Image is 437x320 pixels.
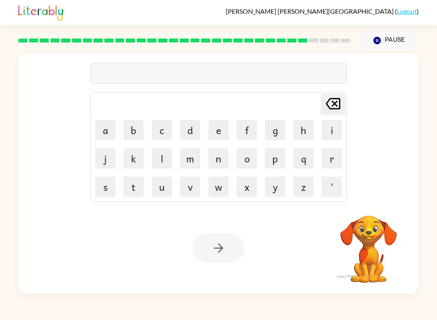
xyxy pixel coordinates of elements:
[226,7,395,15] span: [PERSON_NAME] [PERSON_NAME][GEOGRAPHIC_DATA]
[180,120,200,140] button: d
[208,148,229,169] button: n
[322,148,342,169] button: r
[237,120,257,140] button: f
[226,7,419,15] div: ( )
[208,120,229,140] button: e
[180,148,200,169] button: m
[123,177,144,197] button: t
[328,203,409,284] video: Your browser must support playing .mp4 files to use Literably. Please try using another browser.
[180,177,200,197] button: v
[152,177,172,197] button: u
[293,120,314,140] button: h
[293,148,314,169] button: q
[237,148,257,169] button: o
[95,177,115,197] button: s
[208,177,229,197] button: w
[322,120,342,140] button: i
[265,148,285,169] button: p
[237,177,257,197] button: x
[397,7,417,15] a: Logout
[265,177,285,197] button: y
[293,177,314,197] button: z
[123,148,144,169] button: k
[322,177,342,197] button: '
[123,120,144,140] button: b
[152,148,172,169] button: l
[360,31,419,50] button: Pause
[265,120,285,140] button: g
[95,148,115,169] button: j
[95,120,115,140] button: a
[152,120,172,140] button: c
[18,3,63,21] img: Literably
